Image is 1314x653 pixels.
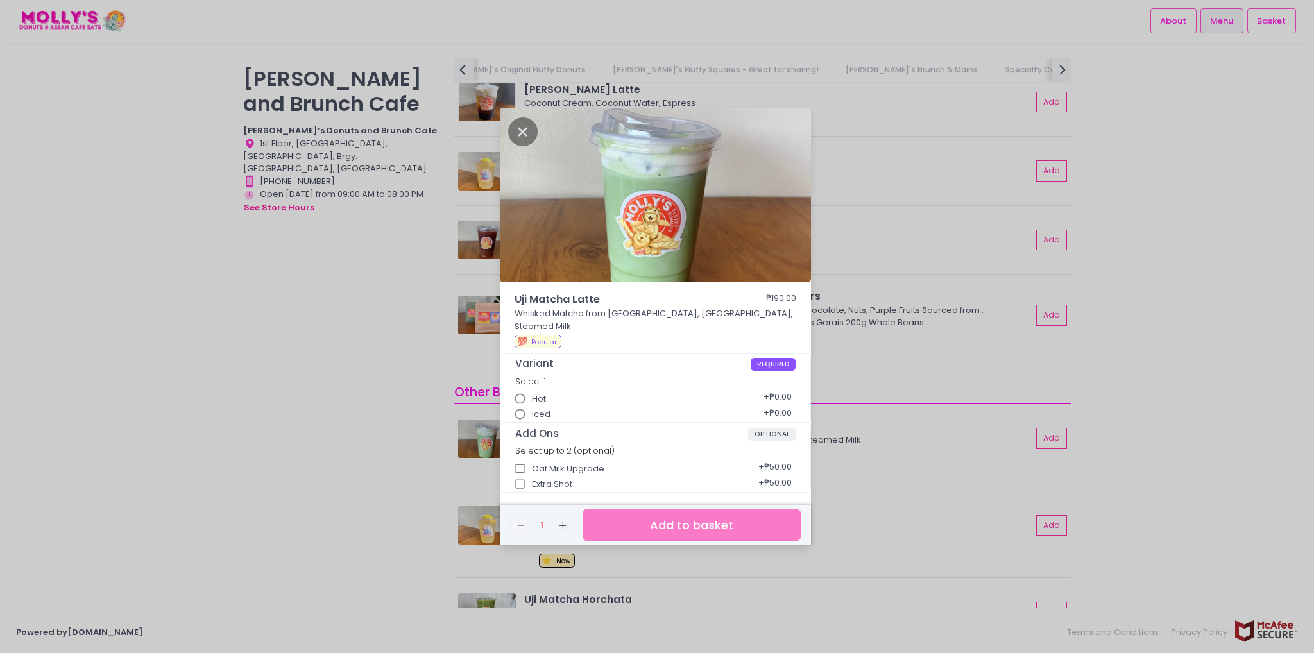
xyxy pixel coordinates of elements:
[759,402,796,427] div: + ₱0.00
[748,428,796,441] span: OPTIONAL
[515,428,748,439] span: Add Ons
[583,509,801,541] button: Add to basket
[766,292,796,307] div: ₱190.00
[531,337,557,347] span: Popular
[500,108,811,282] img: Uji Matcha Latte
[532,393,546,405] span: Hot
[751,358,796,371] span: REQUIRED
[517,335,527,348] span: 💯
[515,445,615,456] span: Select up to 2 (optional)
[754,457,796,481] div: + ₱50.00
[508,124,538,137] button: Close
[532,408,550,421] span: Iced
[754,472,796,496] div: + ₱50.00
[515,358,751,369] span: Variant
[515,307,797,332] p: Whisked Matcha from [GEOGRAPHIC_DATA], [GEOGRAPHIC_DATA], Steamed Milk
[515,292,726,307] span: Uji Matcha Latte
[759,387,796,411] div: + ₱0.00
[515,376,546,387] span: Select 1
